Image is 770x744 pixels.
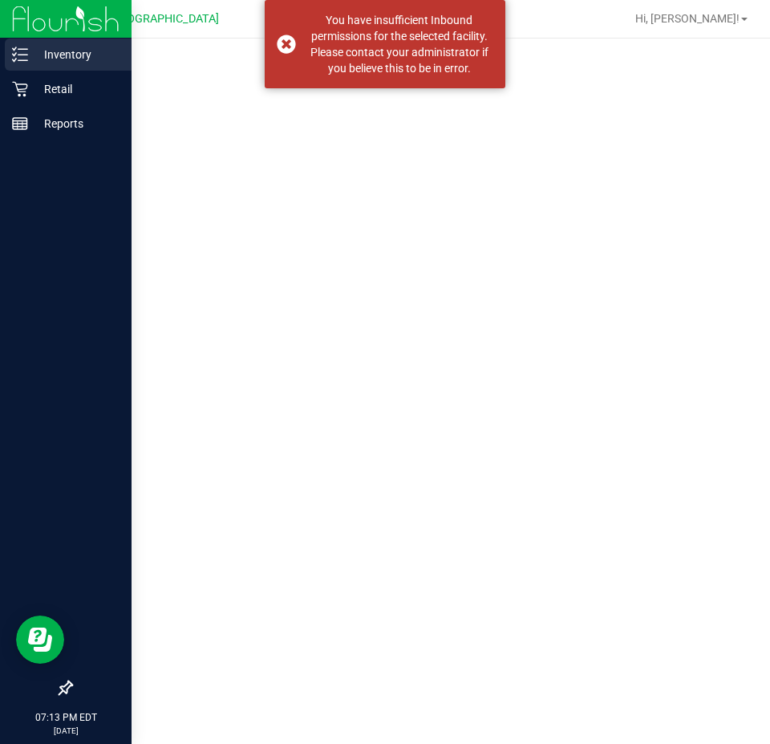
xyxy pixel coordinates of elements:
[28,45,124,64] p: Inventory
[109,12,219,26] span: [GEOGRAPHIC_DATA]
[28,114,124,133] p: Reports
[7,725,124,737] p: [DATE]
[12,47,28,63] inline-svg: Inventory
[305,12,493,76] div: You have insufficient Inbound permissions for the selected facility. Please contact your administ...
[7,710,124,725] p: 07:13 PM EDT
[12,81,28,97] inline-svg: Retail
[635,12,740,25] span: Hi, [PERSON_NAME]!
[12,116,28,132] inline-svg: Reports
[16,616,64,664] iframe: Resource center
[28,79,124,99] p: Retail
